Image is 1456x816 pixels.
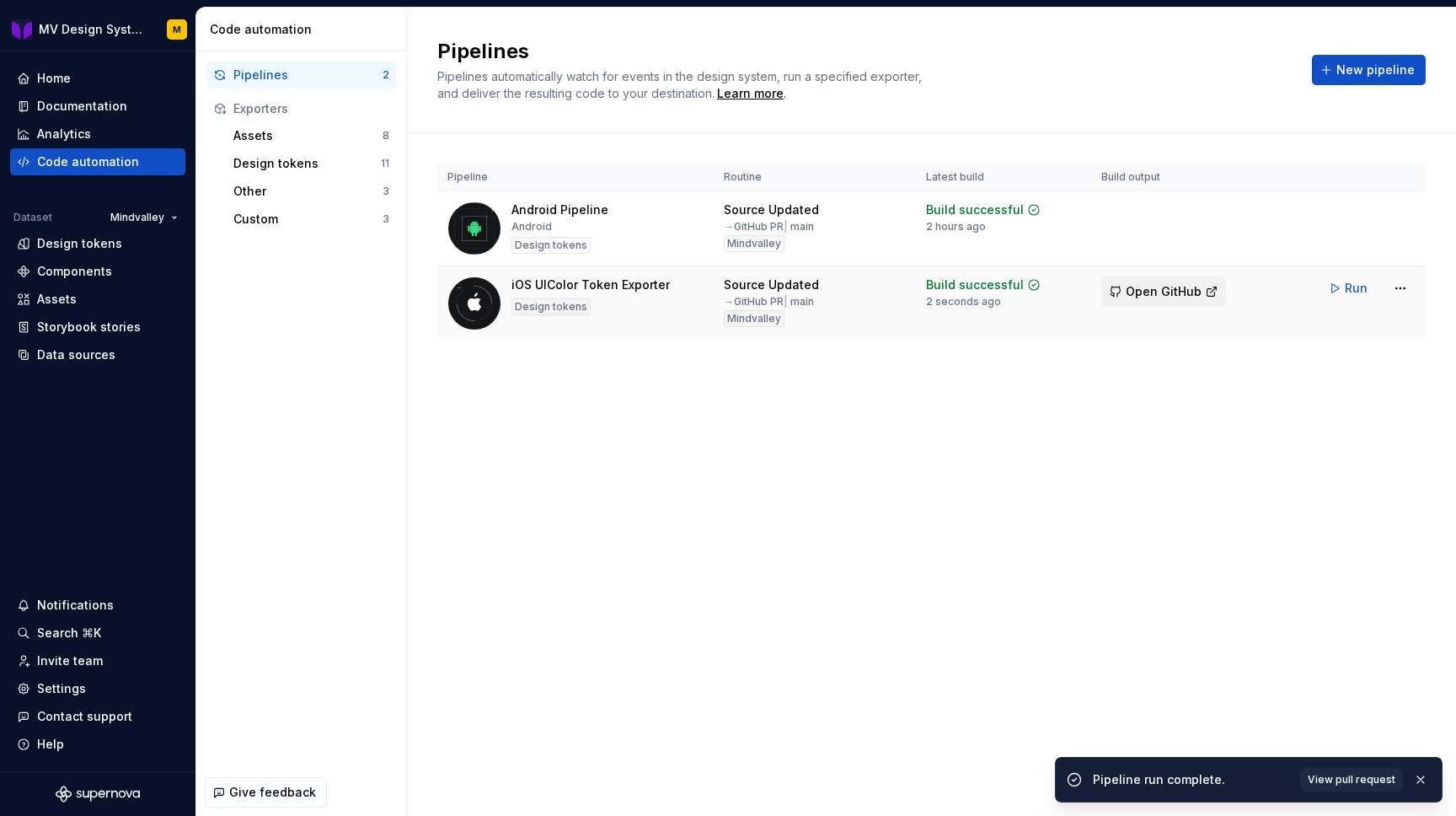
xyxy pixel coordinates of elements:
[227,206,396,233] button: Custom3
[1308,773,1395,786] span: View pull request
[724,295,814,309] div: → GitHub PR main
[205,777,327,808] button: Give feedback
[37,319,141,336] div: Storybook stories
[10,121,185,148] a: Analytics
[227,150,396,177] button: Design tokens11
[37,346,115,363] div: Data sources
[511,237,591,254] div: Design tokens
[37,263,112,280] div: Components
[1101,276,1226,307] button: Open GitHub
[926,276,1024,293] div: Build successful
[1300,768,1403,792] a: View pull request
[10,731,185,758] button: Help
[10,65,185,92] a: Home
[233,127,383,144] div: Assets
[233,67,383,83] div: Pipelines
[724,310,784,327] div: Mindvalley
[37,70,71,87] div: Home
[10,230,185,257] a: Design tokens
[10,592,185,619] button: Notifications
[37,98,127,115] div: Documentation
[227,122,396,149] button: Assets8
[714,164,916,191] th: Routine
[724,220,814,234] div: → GitHub PR main
[227,178,396,205] button: Other3
[37,235,122,252] div: Design tokens
[10,647,185,674] a: Invite team
[715,88,786,100] span: .
[717,85,784,102] a: Learn more
[37,126,91,142] div: Analytics
[1126,283,1202,300] span: Open GitHub
[37,153,139,170] div: Code automation
[724,201,819,218] div: Source Updated
[10,341,185,368] a: Data sources
[383,68,389,82] div: 2
[206,62,396,89] button: Pipelines2
[37,291,77,308] div: Assets
[229,784,316,801] span: Give feedback
[10,314,185,341] a: Storybook stories
[10,675,185,702] a: Settings
[381,157,389,170] div: 11
[383,212,389,226] div: 3
[56,786,140,803] svg: Supernova Logo
[10,703,185,730] button: Contact support
[13,211,52,224] div: Dataset
[1312,55,1426,85] button: New pipeline
[724,235,784,252] div: Mindvalley
[173,23,181,36] div: M
[10,620,185,647] button: Search ⌘K
[3,11,192,47] button: MV Design System MobileM
[437,69,925,100] span: Pipelines automatically watch for events in the design system, run a specified exporter, and deli...
[1320,273,1378,303] button: Run
[39,21,147,38] div: MV Design System Mobile
[1093,771,1290,788] div: Pipeline run complete.
[37,708,132,725] div: Contact support
[784,295,788,308] span: |
[37,652,103,669] div: Invite team
[233,100,389,117] div: Exporters
[383,185,389,198] div: 3
[37,736,64,753] div: Help
[926,201,1024,218] div: Build successful
[511,276,670,293] div: iOS UIColor Token Exporter
[233,211,383,228] div: Custom
[10,148,185,175] a: Code automation
[916,164,1091,191] th: Latest build
[1345,280,1368,297] span: Run
[1091,164,1239,191] th: Build output
[110,211,164,224] span: Mindvalley
[210,21,399,38] div: Code automation
[511,201,608,218] div: Android Pipeline
[37,680,86,697] div: Settings
[784,220,788,233] span: |
[511,298,591,315] div: Design tokens
[724,276,819,293] div: Source Updated
[10,258,185,285] a: Components
[37,597,114,614] div: Notifications
[926,220,986,234] div: 2 hours ago
[1336,62,1415,78] span: New pipeline
[511,220,552,234] div: Android
[437,38,1292,65] h2: Pipelines
[1101,287,1226,301] a: Open GitHub
[12,19,32,40] img: b3ac2a31-7ea9-4fd1-9cb6-08b90a735998.png
[926,295,1001,309] div: 2 seconds ago
[37,625,101,642] div: Search ⌘K
[233,155,381,172] div: Design tokens
[10,93,185,120] a: Documentation
[10,286,185,313] a: Assets
[103,206,185,229] button: Mindvalley
[383,129,389,142] div: 8
[437,164,714,191] th: Pipeline
[233,183,383,200] div: Other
